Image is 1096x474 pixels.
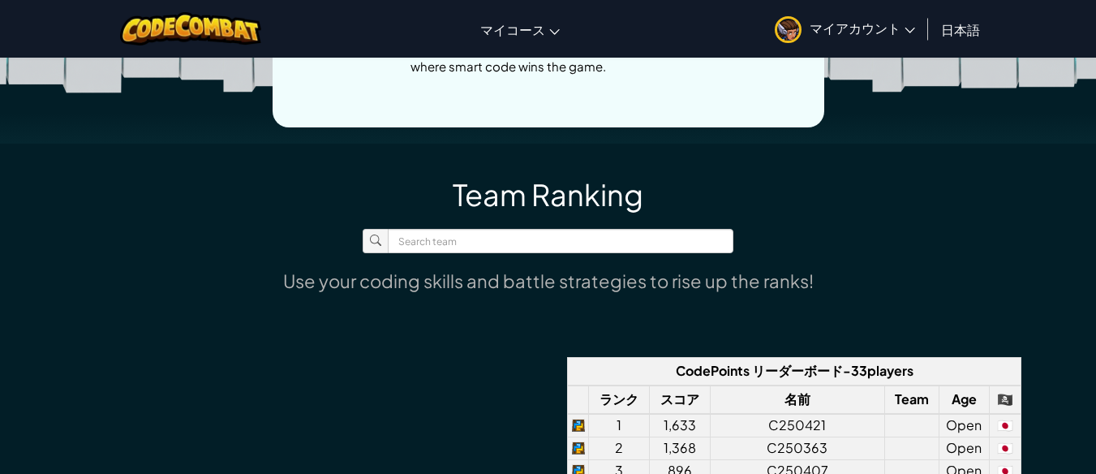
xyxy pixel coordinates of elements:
td: Open [939,414,989,437]
span: 日本語 [941,21,980,38]
td: 1 [589,414,650,437]
th: 名前 [710,386,884,414]
td: 1,633 [650,414,711,437]
td: Open [939,437,989,459]
td: C250421 [710,414,884,437]
th: Team [884,386,939,414]
img: avatar [775,16,802,43]
span: マイアカウント [810,19,915,37]
th: ランク [589,386,650,414]
a: マイアカウント [767,3,923,54]
a: 日本語 [933,7,988,51]
span: players [867,362,913,379]
th: スコア [650,386,711,414]
input: Search team [388,229,734,253]
td: Japan [989,437,1021,459]
div: Team Ranking [283,176,814,308]
td: C250363 [710,437,884,459]
td: python [567,437,589,459]
span: CodePoints [676,362,750,379]
span: マイコース [480,21,545,38]
td: python [567,414,589,437]
td: 1,368 [650,437,711,459]
img: CodeCombat logo [120,12,262,45]
th: Age [939,386,989,414]
div: Use your coding skills and battle strategies to rise up the ranks! [283,269,814,292]
th: 🏴‍☠️ [989,386,1021,414]
span: 33 [851,362,867,379]
a: マイコース [472,7,568,51]
span: リーダーボード [752,362,843,379]
span: - [843,362,851,379]
td: 2 [589,437,650,459]
td: Japan [989,414,1021,437]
